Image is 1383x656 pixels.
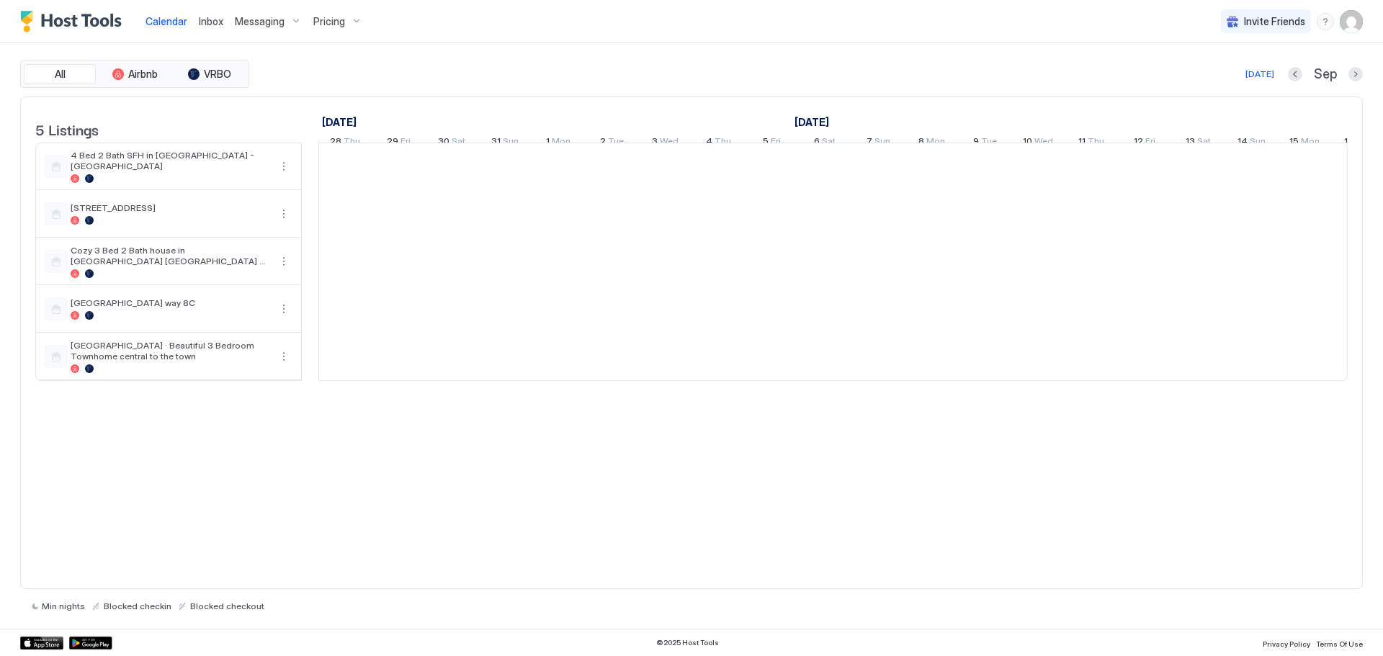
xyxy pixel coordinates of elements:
[1341,132,1375,153] a: September 16, 2025
[1263,639,1310,648] span: Privacy Policy
[275,253,292,270] button: More options
[387,135,398,150] span: 29
[1034,135,1053,150] span: Wed
[759,132,784,153] a: September 5, 2025
[973,135,979,150] span: 9
[24,64,96,84] button: All
[275,300,292,318] button: More options
[146,14,187,29] a: Calendar
[71,340,269,361] span: [GEOGRAPHIC_DATA] · Beautiful 3 Bedroom Townhome central to the town
[400,135,411,150] span: Fri
[600,135,606,150] span: 2
[503,135,519,150] span: Sun
[438,135,449,150] span: 30
[1348,67,1363,81] button: Next month
[608,135,624,150] span: Tue
[326,132,364,153] a: August 28, 2025
[1314,66,1337,83] span: Sep
[99,64,171,84] button: Airbnb
[71,245,269,266] span: Cozy 3 Bed 2 Bath house in [GEOGRAPHIC_DATA] [GEOGRAPHIC_DATA] 6 [PERSON_NAME]
[55,68,66,81] span: All
[702,132,735,153] a: September 4, 2025
[275,205,292,223] button: More options
[452,135,465,150] span: Sat
[1075,132,1108,153] a: September 11, 2025
[20,60,249,88] div: tab-group
[1316,639,1363,648] span: Terms Of Use
[596,132,627,153] a: September 2, 2025
[656,638,719,647] span: © 2025 Host Tools
[915,132,949,153] a: September 8, 2025
[1317,13,1334,30] div: menu
[275,158,292,175] button: More options
[174,64,246,84] button: VRBO
[552,135,570,150] span: Mon
[275,300,292,318] div: menu
[981,135,997,150] span: Tue
[918,135,924,150] span: 8
[1250,135,1266,150] span: Sun
[275,348,292,365] div: menu
[1243,66,1276,83] button: [DATE]
[1186,135,1195,150] span: 13
[104,601,171,611] span: Blocked checkin
[204,68,231,81] span: VRBO
[318,112,360,132] a: August 28, 2025
[810,132,839,153] a: September 6, 2025
[330,135,341,150] span: 28
[1263,635,1310,650] a: Privacy Policy
[822,135,836,150] span: Sat
[71,150,269,171] span: 4 Bed 2 Bath SFH in [GEOGRAPHIC_DATA] - [GEOGRAPHIC_DATA]
[1245,68,1274,81] div: [DATE]
[20,11,128,32] a: Host Tools Logo
[71,202,269,213] span: [STREET_ADDRESS]
[652,135,658,150] span: 3
[35,118,99,140] span: 5 Listings
[1289,135,1299,150] span: 15
[660,135,679,150] span: Wed
[1316,635,1363,650] a: Terms Of Use
[190,601,264,611] span: Blocked checkout
[1197,135,1211,150] span: Sat
[706,135,712,150] span: 4
[275,205,292,223] div: menu
[1234,132,1269,153] a: September 14, 2025
[1286,132,1323,153] a: September 15, 2025
[69,637,112,650] div: Google Play Store
[275,158,292,175] div: menu
[313,15,345,28] span: Pricing
[546,135,550,150] span: 1
[926,135,945,150] span: Mon
[275,348,292,365] button: More options
[771,135,781,150] span: Fri
[763,135,769,150] span: 5
[867,135,872,150] span: 7
[1023,135,1032,150] span: 10
[235,15,285,28] span: Messaging
[1288,67,1302,81] button: Previous month
[1078,135,1086,150] span: 11
[344,135,360,150] span: Thu
[791,112,833,132] a: September 1, 2025
[434,132,469,153] a: August 30, 2025
[146,15,187,27] span: Calendar
[42,601,85,611] span: Min nights
[491,135,501,150] span: 31
[275,253,292,270] div: menu
[1145,135,1155,150] span: Fri
[128,68,158,81] span: Airbnb
[1088,135,1104,150] span: Thu
[199,15,223,27] span: Inbox
[199,14,223,29] a: Inbox
[1182,132,1214,153] a: September 13, 2025
[874,135,890,150] span: Sun
[20,637,63,650] a: App Store
[715,135,731,150] span: Thu
[1340,10,1363,33] div: User profile
[1237,135,1248,150] span: 14
[542,132,574,153] a: September 1, 2025
[383,132,414,153] a: August 29, 2025
[1019,132,1057,153] a: September 10, 2025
